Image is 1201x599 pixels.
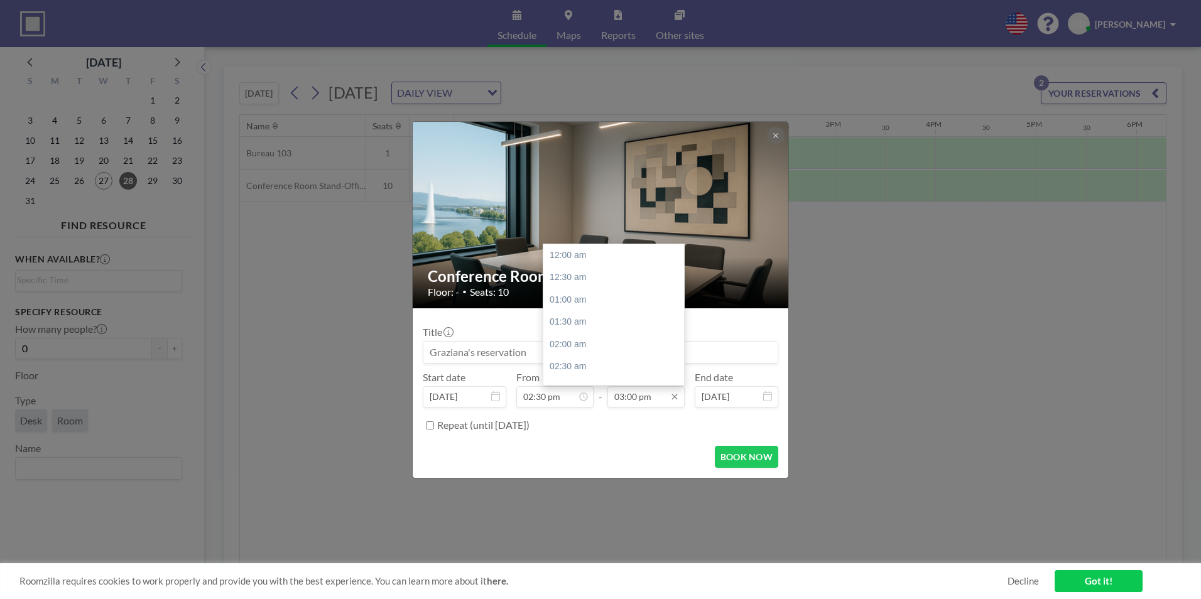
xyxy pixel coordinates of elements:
[1055,570,1143,592] a: Got it!
[599,375,602,403] span: -
[543,289,690,311] div: 01:00 am
[543,266,690,289] div: 12:30 am
[543,355,690,378] div: 02:30 am
[423,326,452,338] label: Title
[462,287,467,296] span: •
[543,244,690,267] div: 12:00 am
[413,89,790,340] img: 537.png
[695,371,733,384] label: End date
[487,575,508,586] a: here.
[543,311,690,333] div: 01:30 am
[516,371,540,384] label: From
[19,575,1008,587] span: Roomzilla requires cookies to work properly and provide you with the best experience. You can lea...
[543,378,690,401] div: 03:00 am
[1008,575,1039,587] a: Decline
[428,286,459,298] span: Floor: -
[428,267,774,286] h2: Conference Room Stand-Offices
[543,333,690,356] div: 02:00 am
[423,342,778,363] input: Graziana's reservation
[437,419,530,431] label: Repeat (until [DATE])
[715,446,778,468] button: BOOK NOW
[423,371,465,384] label: Start date
[470,286,509,298] span: Seats: 10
